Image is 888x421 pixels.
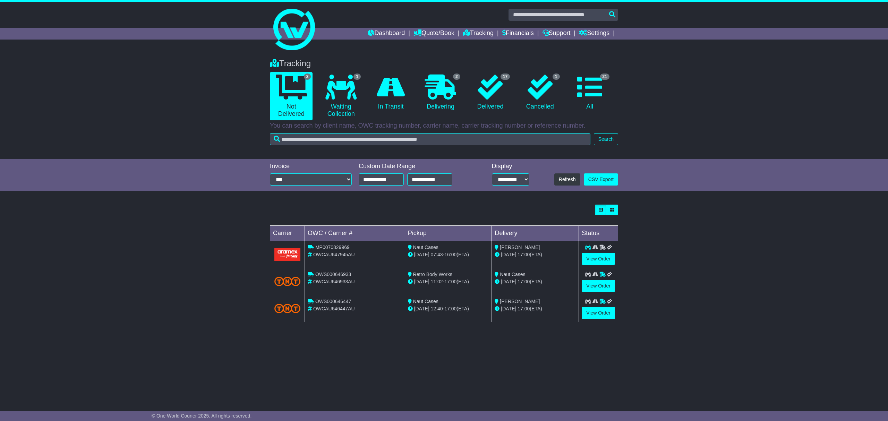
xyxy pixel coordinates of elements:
a: Financials [502,28,534,40]
div: (ETA) [495,305,576,312]
span: Naut Cases [413,299,438,304]
span: [DATE] [414,252,429,257]
td: Pickup [405,226,492,241]
span: OWCAU646933AU [313,279,355,284]
a: 1 Cancelled [519,72,561,113]
span: [DATE] [414,306,429,311]
span: OWS000646933 [315,272,351,277]
td: Status [579,226,618,241]
div: - (ETA) [408,251,489,258]
div: (ETA) [495,278,576,285]
div: - (ETA) [408,305,489,312]
span: [PERSON_NAME] [500,244,540,250]
span: OWS000646447 [315,299,351,304]
img: Aramex.png [274,248,300,261]
span: Naut Cases [500,272,525,277]
span: OWCAU647945AU [313,252,355,257]
a: 2 Delivering [419,72,462,113]
a: Support [543,28,571,40]
span: OWCAU646447AU [313,306,355,311]
span: MP0070829969 [315,244,350,250]
td: OWC / Carrier # [305,226,405,241]
span: [DATE] [414,279,429,284]
p: You can search by client name, OWC tracking number, carrier name, carrier tracking number or refe... [270,122,618,130]
span: 12:40 [431,306,443,311]
a: 1 Waiting Collection [319,72,362,120]
span: © One World Courier 2025. All rights reserved. [152,413,252,419]
span: 21 [600,74,609,80]
a: Quote/Book [413,28,454,40]
span: 17:00 [518,279,530,284]
span: 17:00 [518,252,530,257]
span: 16:00 [444,252,456,257]
div: Custom Date Range [359,163,470,170]
a: In Transit [369,72,412,113]
a: 3 Not Delivered [270,72,313,120]
span: 07:43 [431,252,443,257]
span: [DATE] [501,252,516,257]
a: View Order [582,280,615,292]
span: 1 [353,74,361,80]
a: Tracking [463,28,494,40]
span: 2 [453,74,460,80]
span: 17:00 [518,306,530,311]
div: (ETA) [495,251,576,258]
span: [DATE] [501,306,516,311]
button: Refresh [554,173,580,186]
span: 3 [304,74,311,80]
div: Tracking [266,59,622,69]
span: Naut Cases [413,244,438,250]
span: 17:00 [444,306,456,311]
img: TNT_Domestic.png [274,304,300,313]
span: Retro Body Works [413,272,452,277]
div: Invoice [270,163,352,170]
td: Delivery [492,226,579,241]
a: View Order [582,307,615,319]
span: 1 [553,74,560,80]
span: [DATE] [501,279,516,284]
span: [PERSON_NAME] [500,299,540,304]
button: Search [594,133,618,145]
span: 11:02 [431,279,443,284]
div: Display [492,163,529,170]
a: Dashboard [368,28,405,40]
a: CSV Export [584,173,618,186]
span: 17 [501,74,510,80]
a: Settings [579,28,609,40]
img: TNT_Domestic.png [274,277,300,286]
a: View Order [582,253,615,265]
div: - (ETA) [408,278,489,285]
a: 21 All [569,72,611,113]
span: 17:00 [444,279,456,284]
td: Carrier [270,226,305,241]
a: 17 Delivered [469,72,512,113]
